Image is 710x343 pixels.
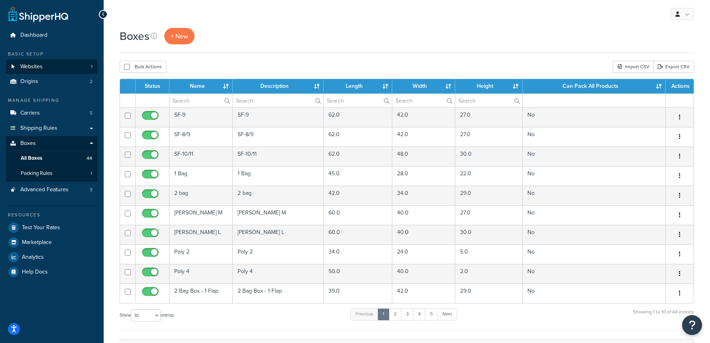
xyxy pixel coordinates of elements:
[324,186,392,205] td: 42.0
[653,61,694,73] a: Export CSV
[6,182,98,197] a: Advanced Features 3
[455,107,523,127] td: 27.0
[6,220,98,235] a: Test Your Rates
[392,264,455,284] td: 40.0
[392,166,455,186] td: 28.0
[6,121,98,136] a: Shipping Rules
[20,186,69,193] span: Advanced Features
[90,110,92,117] span: 5
[6,151,98,166] li: All Boxes
[171,32,188,41] span: + New
[6,212,98,218] div: Resources
[6,28,98,43] a: Dashboard
[169,284,233,303] td: 2 Bag Box - 1 Flap
[324,205,392,225] td: 60.0
[324,94,392,107] input: Search
[666,79,694,93] th: Actions
[455,186,523,205] td: 29.0
[20,140,36,147] span: Boxes
[169,79,233,93] th: Name : activate to sort column ascending
[523,166,666,186] td: No
[455,284,523,303] td: 29.0
[437,308,457,320] a: Next
[21,155,42,162] span: All Boxes
[120,61,166,73] button: Bulk Actions
[392,107,455,127] td: 42.0
[22,269,48,276] span: Help Docs
[324,244,392,264] td: 34.0
[233,94,323,107] input: Search
[455,147,523,166] td: 30.0
[169,186,233,205] td: 2 bag
[392,284,455,303] td: 42.0
[22,239,52,246] span: Marketplace
[169,166,233,186] td: 1 Bag
[523,225,666,244] td: No
[613,61,653,73] div: Import CSV
[6,250,98,264] a: Analytics
[389,308,402,320] a: 2
[233,186,323,205] td: 2 bag
[22,254,44,261] span: Analytics
[233,284,323,303] td: 2 Bag Box - 1 Flap
[324,166,392,186] td: 45.0
[233,127,323,147] td: SF-8/9
[20,32,47,39] span: Dashboard
[120,309,174,321] label: Show entries
[6,106,98,121] a: Carriers 5
[455,264,523,284] td: 2.0
[401,308,414,320] a: 3
[6,136,98,151] a: Boxes
[378,308,389,320] a: 1
[523,284,666,303] td: No
[324,225,392,244] td: 60.0
[136,79,169,93] th: Status
[169,107,233,127] td: SF-9
[6,59,98,74] a: Websites 1
[6,51,98,57] div: Basic Setup
[324,264,392,284] td: 50.0
[392,205,455,225] td: 40.0
[392,225,455,244] td: 40.0
[169,205,233,225] td: [PERSON_NAME] M
[392,244,455,264] td: 24.0
[169,244,233,264] td: Poly 2
[523,264,666,284] td: No
[392,147,455,166] td: 48.0
[392,79,455,93] th: Width : activate to sort column ascending
[455,127,523,147] td: 27.0
[455,79,523,93] th: Height : activate to sort column ascending
[324,284,392,303] td: 39.0
[6,59,98,74] li: Websites
[233,166,323,186] td: 1 Bag
[350,308,378,320] a: Previous
[233,147,323,166] td: SF-10/11
[682,315,702,335] button: Open Resource Center
[425,308,438,320] a: 5
[233,225,323,244] td: [PERSON_NAME] L
[131,309,161,321] select: Showentries
[169,225,233,244] td: [PERSON_NAME] L
[455,94,522,107] input: Search
[169,127,233,147] td: SF-8/9
[6,106,98,121] li: Carriers
[523,79,666,93] th: Can Pack All Products : activate to sort column ascending
[455,244,523,264] td: 5.0
[169,147,233,166] td: SF-10/11
[455,225,523,244] td: 30.0
[455,166,523,186] td: 22.0
[164,28,195,44] a: + New
[523,244,666,264] td: No
[90,78,92,85] span: 2
[392,127,455,147] td: 42.0
[6,182,98,197] li: Advanced Features
[90,170,92,177] span: 1
[22,224,60,231] span: Test Your Rates
[523,127,666,147] td: No
[91,63,92,70] span: 1
[90,186,92,193] span: 3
